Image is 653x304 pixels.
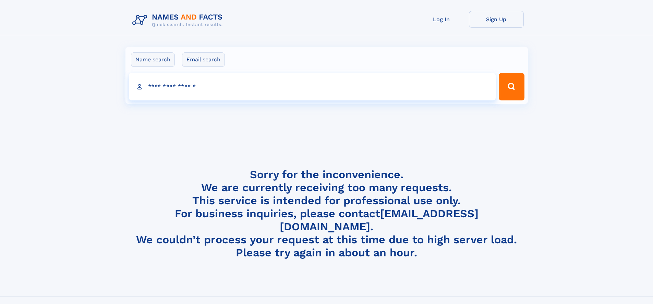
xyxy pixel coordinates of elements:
[129,73,496,100] input: search input
[499,73,524,100] button: Search Button
[182,52,225,67] label: Email search
[280,207,479,233] a: [EMAIL_ADDRESS][DOMAIN_NAME]
[130,11,228,29] img: Logo Names and Facts
[131,52,175,67] label: Name search
[414,11,469,28] a: Log In
[469,11,524,28] a: Sign Up
[130,168,524,259] h4: Sorry for the inconvenience. We are currently receiving too many requests. This service is intend...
